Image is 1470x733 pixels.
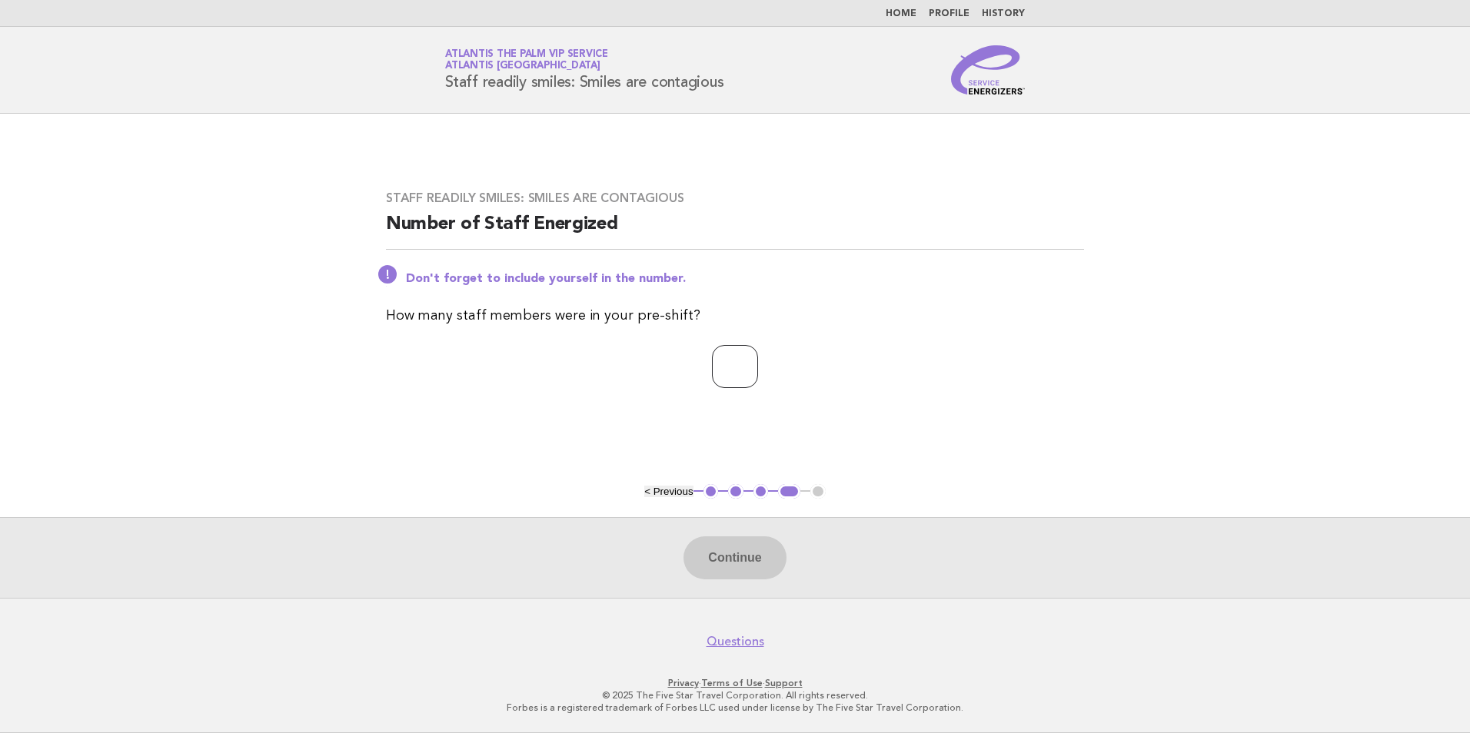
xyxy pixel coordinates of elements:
[982,9,1025,18] a: History
[406,271,1084,287] p: Don't forget to include yourself in the number.
[386,212,1084,250] h2: Number of Staff Energized
[644,486,693,497] button: < Previous
[765,678,803,688] a: Support
[701,678,763,688] a: Terms of Use
[703,484,719,499] button: 1
[668,678,699,688] a: Privacy
[264,701,1206,714] p: Forbes is a registered trademark of Forbes LLC used under license by The Five Star Travel Corpora...
[929,9,969,18] a: Profile
[264,677,1206,689] p: · ·
[778,484,800,499] button: 4
[386,191,1084,206] h3: Staff readily smiles: Smiles are contagious
[386,305,1084,327] p: How many staff members were in your pre-shift?
[753,484,769,499] button: 3
[264,689,1206,701] p: © 2025 The Five Star Travel Corporation. All rights reserved.
[951,45,1025,95] img: Service Energizers
[445,61,600,71] span: Atlantis [GEOGRAPHIC_DATA]
[886,9,916,18] a: Home
[707,634,764,649] a: Questions
[728,484,743,499] button: 2
[445,50,723,90] h1: Staff readily smiles: Smiles are contagious
[445,49,608,71] a: Atlantis The Palm VIP ServiceAtlantis [GEOGRAPHIC_DATA]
